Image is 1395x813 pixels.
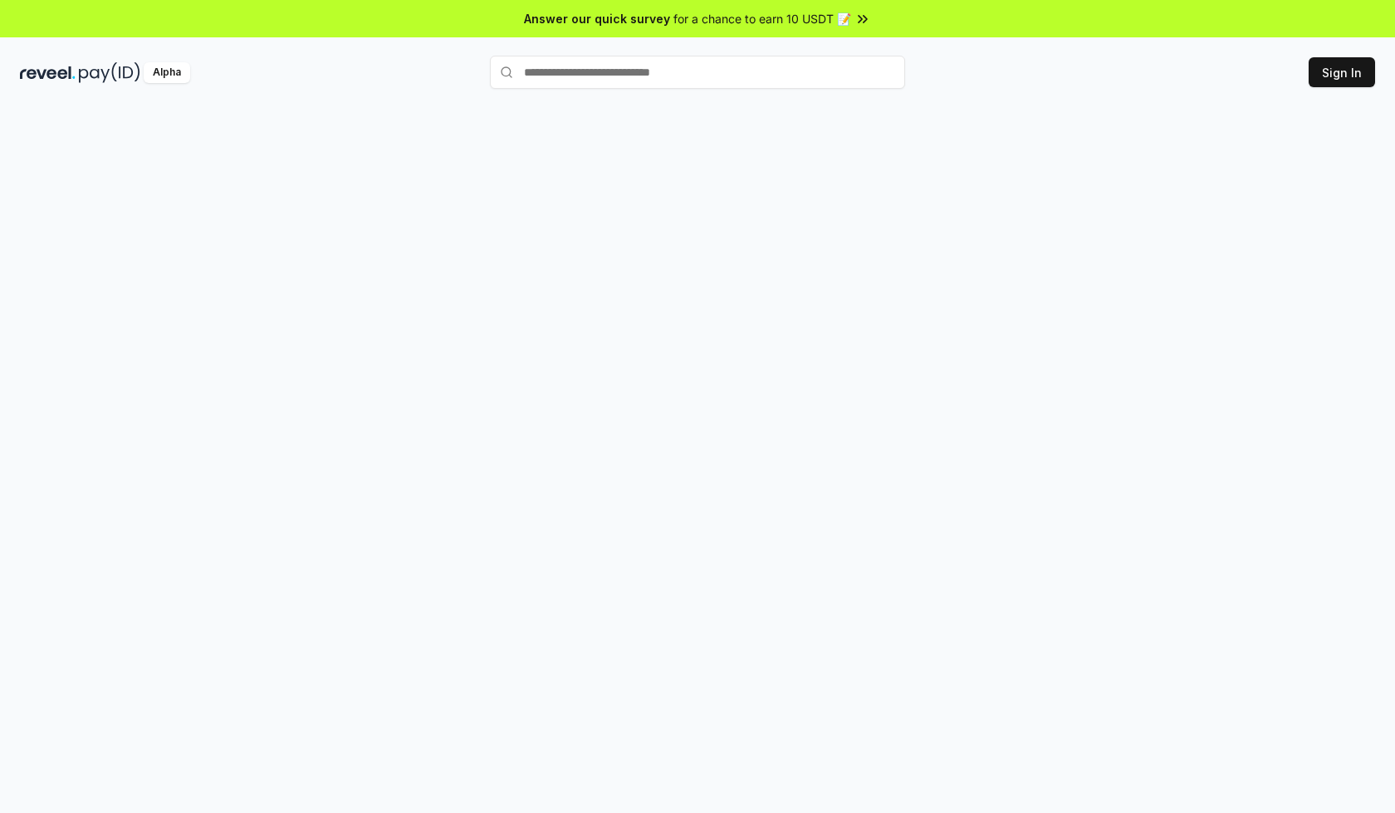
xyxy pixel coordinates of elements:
[1309,57,1375,87] button: Sign In
[79,62,140,83] img: pay_id
[673,10,851,27] span: for a chance to earn 10 USDT 📝
[144,62,190,83] div: Alpha
[20,62,76,83] img: reveel_dark
[524,10,670,27] span: Answer our quick survey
